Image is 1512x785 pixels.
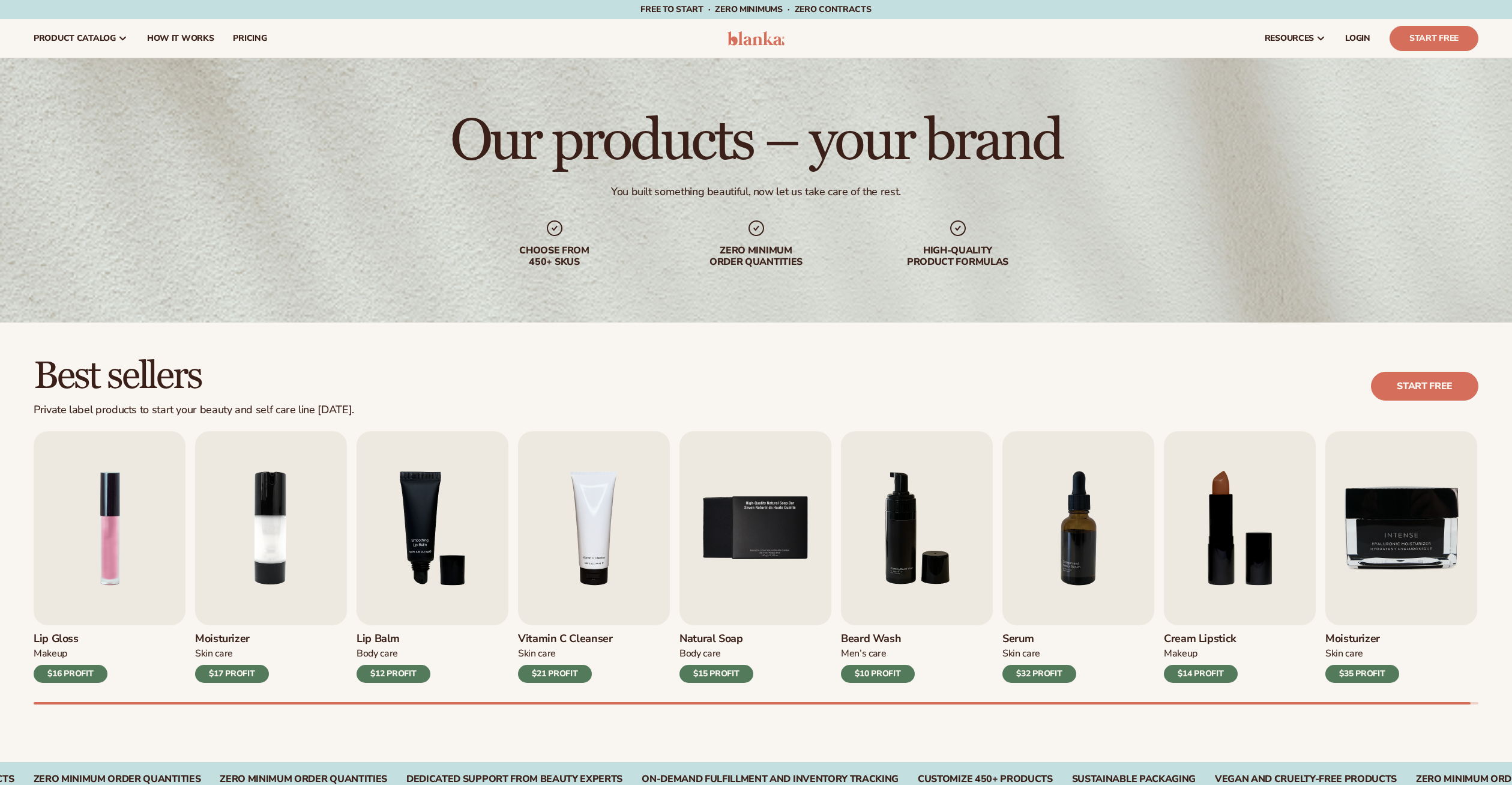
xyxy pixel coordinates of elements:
[478,245,631,268] div: Choose from 450+ Skus
[220,774,387,785] div: Zero Minimum Order QuantitieS
[357,632,430,646] h3: Lip Balm
[518,632,613,646] h3: Vitamin C Cleanser
[611,185,901,199] div: You built something beautiful, now let us take care of the rest.
[1002,665,1076,683] div: $32 PROFIT
[679,245,833,268] div: Zero minimum order quantities
[679,431,831,683] a: 5 / 9
[34,632,107,646] h3: Lip Gloss
[841,647,915,660] div: Men’s Care
[34,431,185,683] a: 1 / 9
[1325,632,1399,646] h3: Moisturizer
[1265,34,1314,43] span: resources
[1390,26,1478,51] a: Start Free
[1002,647,1076,660] div: Skin Care
[841,431,993,683] a: 6 / 9
[727,31,785,46] img: logo
[881,245,1035,268] div: High-quality product formulas
[1072,774,1196,785] div: SUSTAINABLE PACKAGING
[841,665,915,683] div: $10 PROFIT
[518,665,592,683] div: $21 PROFIT
[1325,647,1399,660] div: Skin Care
[518,647,613,660] div: Skin Care
[34,665,107,683] div: $16 PROFIT
[195,431,347,683] a: 2 / 9
[1325,665,1399,683] div: $35 PROFIT
[195,647,269,660] div: Skin Care
[223,19,276,58] a: pricing
[24,19,137,58] a: product catalog
[1164,665,1238,683] div: $14 PROFIT
[233,34,267,43] span: pricing
[34,356,354,396] h2: Best sellers
[357,647,430,660] div: Body Care
[357,431,508,683] a: 3 / 9
[1336,19,1380,58] a: LOGIN
[34,647,107,660] div: Makeup
[137,19,224,58] a: How It Works
[34,34,116,43] span: product catalog
[1164,431,1316,683] a: 8 / 9
[450,113,1062,171] h1: Our products – your brand
[195,665,269,683] div: $17 PROFIT
[1325,431,1477,683] a: 9 / 9
[679,632,753,646] h3: Natural Soap
[841,632,915,646] h3: Beard Wash
[1371,372,1478,401] a: Start free
[1002,632,1076,646] h3: Serum
[34,404,354,417] div: Private label products to start your beauty and self care line [DATE].
[1215,774,1397,785] div: VEGAN AND CRUELTY-FREE PRODUCTS
[518,431,670,683] a: 4 / 9
[679,647,753,660] div: Body Care
[640,4,871,15] span: Free to start · ZERO minimums · ZERO contracts
[918,774,1053,785] div: CUSTOMIZE 450+ PRODUCTS
[1255,19,1336,58] a: resources
[1345,34,1370,43] span: LOGIN
[642,774,899,785] div: On-Demand Fulfillment and Inventory Tracking
[195,632,269,646] h3: Moisturizer
[34,774,201,785] div: Zero Minimum Order QuantitieS
[1164,647,1238,660] div: Makeup
[406,774,622,785] div: Dedicated Support From Beauty Experts
[147,34,214,43] span: How It Works
[679,665,753,683] div: $15 PROFIT
[1164,632,1238,646] h3: Cream Lipstick
[1002,431,1154,683] a: 7 / 9
[357,665,430,683] div: $12 PROFIT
